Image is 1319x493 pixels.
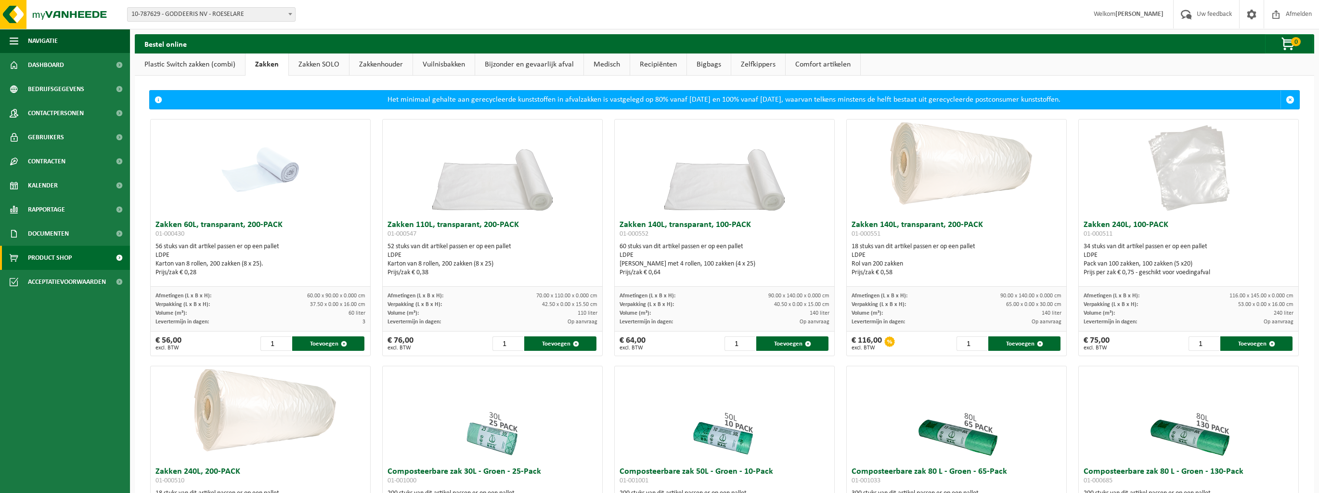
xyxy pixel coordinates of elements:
[492,336,523,351] input: 1
[1238,302,1293,307] span: 53.00 x 0.00 x 16.00 cm
[852,230,880,238] span: 01-000551
[578,310,597,316] span: 110 liter
[246,53,288,76] a: Zakken
[155,310,187,316] span: Volume (m³):
[28,101,84,125] span: Contactpersonen
[164,366,357,463] img: 01-000510
[1084,251,1293,260] div: LDPE
[1084,477,1112,484] span: 01-000685
[536,293,597,299] span: 70.00 x 110.00 x 0.000 cm
[584,53,630,76] a: Medisch
[1229,293,1293,299] span: 116.00 x 145.00 x 0.000 cm
[127,7,296,22] span: 10-787629 - GODDEERIS NV - ROESELARE
[1084,242,1293,277] div: 34 stuks van dit artikel passen er op een pallet
[852,467,1061,487] h3: Composteerbare zak 80 L - Groen - 65-Pack
[568,319,597,325] span: Op aanvraag
[388,336,414,351] div: € 76,00
[1140,120,1237,216] img: 01-000511
[852,293,907,299] span: Afmetingen (L x B x H):
[388,345,414,351] span: excl. BTW
[349,310,365,316] span: 60 liter
[620,242,829,277] div: 60 stuks van dit artikel passen er op een pallet
[135,53,245,76] a: Plastic Switch zakken (combi)
[396,120,589,216] img: 01-000547
[155,260,365,268] div: Karton van 8 rollen, 200 zakken (8 x 25).
[388,467,597,487] h3: Composteerbare zak 30L - Groen - 25-Pack
[444,366,541,463] img: 01-001000
[388,319,441,325] span: Levertermijn in dagen:
[1115,11,1164,18] strong: [PERSON_NAME]
[413,53,475,76] a: Vuilnisbakken
[155,345,181,351] span: excl. BTW
[155,336,181,351] div: € 56,00
[128,8,295,21] span: 10-787629 - GODDEERIS NV - ROESELARE
[1084,230,1112,238] span: 01-000511
[388,302,442,307] span: Verpakking (L x B x H):
[307,293,365,299] span: 60.00 x 90.00 x 0.000 cm
[28,149,65,173] span: Contracten
[1291,37,1301,46] span: 0
[860,120,1053,216] img: 01-000551
[800,319,829,325] span: Op aanvraag
[28,270,106,294] span: Acceptatievoorwaarden
[1280,91,1299,109] a: Sluit melding
[388,260,597,268] div: Karton van 8 rollen, 200 zakken (8 x 25)
[388,230,416,238] span: 01-000547
[155,230,184,238] span: 01-000430
[28,125,64,149] span: Gebruikers
[28,29,58,53] span: Navigatie
[620,293,675,299] span: Afmetingen (L x B x H):
[908,366,1005,463] img: 01-001033
[620,310,651,316] span: Volume (m³):
[260,336,291,351] input: 1
[1189,336,1219,351] input: 1
[786,53,860,76] a: Comfort artikelen
[212,120,309,216] img: 01-000430
[852,336,882,351] div: € 116,00
[852,319,905,325] span: Levertermijn in dagen:
[1084,293,1139,299] span: Afmetingen (L x B x H):
[724,336,755,351] input: 1
[155,302,210,307] span: Verpakking (L x B x H):
[620,268,829,277] div: Prijs/zak € 0,64
[155,293,211,299] span: Afmetingen (L x B x H):
[852,477,880,484] span: 01-001033
[1084,268,1293,277] div: Prijs per zak € 0,75 - geschikt voor voedingafval
[1084,336,1110,351] div: € 75,00
[620,345,646,351] span: excl. BTW
[388,251,597,260] div: LDPE
[1220,336,1293,351] button: Toevoegen
[542,302,597,307] span: 42.50 x 0.00 x 15.50 cm
[852,268,1061,277] div: Prijs/zak € 0,58
[388,242,597,277] div: 52 stuks van dit artikel passen er op een pallet
[957,336,987,351] input: 1
[155,477,184,484] span: 01-000510
[1084,310,1115,316] span: Volume (m³):
[28,53,64,77] span: Dashboard
[524,336,596,351] button: Toevoegen
[349,53,413,76] a: Zakkenhouder
[620,221,829,240] h3: Zakken 140L, transparant, 100-PACK
[155,467,365,487] h3: Zakken 240L, 200-PACK
[155,268,365,277] div: Prijs/zak € 0,28
[155,242,365,277] div: 56 stuks van dit artikel passen er op een pallet
[388,221,597,240] h3: Zakken 110L, transparant, 200-PACK
[1084,319,1137,325] span: Levertermijn in dagen:
[1274,310,1293,316] span: 240 liter
[388,268,597,277] div: Prijs/zak € 0,38
[28,173,58,198] span: Kalender
[810,310,829,316] span: 140 liter
[731,53,785,76] a: Zelfkippers
[292,336,364,351] button: Toevoegen
[774,302,829,307] span: 40.50 x 0.00 x 15.00 cm
[1084,221,1293,240] h3: Zakken 240L, 100-PACK
[1140,366,1237,463] img: 01-000685
[1084,467,1293,487] h3: Composteerbare zak 80 L - Groen - 130-Pack
[155,319,209,325] span: Levertermijn in dagen:
[620,336,646,351] div: € 64,00
[620,251,829,260] div: LDPE
[1264,319,1293,325] span: Op aanvraag
[28,246,72,270] span: Product Shop
[852,251,1061,260] div: LDPE
[620,467,829,487] h3: Composteerbare zak 50L - Groen - 10-Pack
